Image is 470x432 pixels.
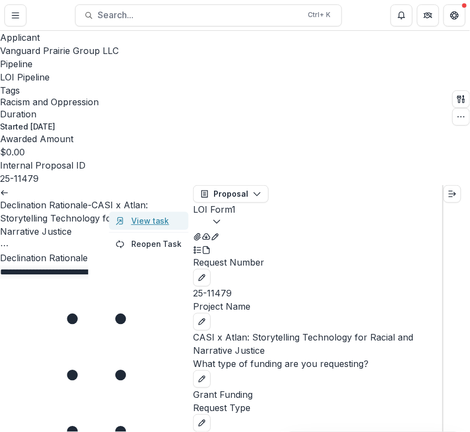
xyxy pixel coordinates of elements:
[193,287,442,300] p: 25-11479
[4,4,26,26] button: Toggle Menu
[193,357,442,370] p: What type of funding are you requesting?
[193,414,211,432] button: edit
[444,4,466,26] button: Get Help
[193,401,442,414] p: Request Type
[193,242,202,256] button: Plaintext view
[202,242,211,256] button: PDF view
[193,256,442,269] p: Request Number
[391,4,413,26] button: Notifications
[193,300,442,313] p: Project Name
[193,185,269,203] button: Proposal
[444,185,461,203] button: Expand right
[193,229,202,242] button: View Attached Files
[211,229,220,242] button: Edit as form
[193,370,211,388] button: edit
[98,10,301,20] span: Search...
[193,203,236,229] button: LOI Form1
[193,388,442,401] p: Grant Funding
[193,269,211,287] button: edit
[417,4,439,26] button: Partners
[109,235,189,253] button: Reopen Task
[193,313,211,331] button: edit
[75,4,342,26] button: Search...
[306,9,333,21] div: Ctrl + K
[193,331,442,357] p: CASI x Atlan: Storytelling Technology for Racial and Narrative Justice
